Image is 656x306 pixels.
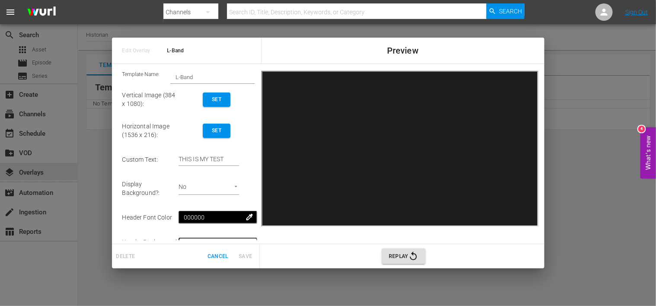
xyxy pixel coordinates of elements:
span: colorize [245,239,254,248]
div: 4 [638,126,645,133]
td: Header Background Color [122,231,179,262]
td: Display Background? : [122,173,179,204]
span: menu [5,7,16,17]
button: Set [203,124,230,138]
span: Set [210,126,224,135]
span: Search [499,3,522,19]
td: Vertical Image (384 x 1080) : [122,84,179,115]
button: Cancel [204,249,232,264]
span: Preview [387,46,419,56]
span: Set [210,95,224,104]
span: Cancel [208,252,228,261]
button: Set [203,92,230,107]
button: Replay [382,249,426,264]
span: Edit Overlay [122,46,154,56]
td: Horizontal Image (1536 x 216) : [122,115,179,146]
td: Custom Text : [122,146,179,173]
div: No [179,182,239,195]
span: Template Name: [122,71,160,84]
td: Header Font Color [122,204,179,231]
span: L-Band [167,46,263,56]
img: ans4CAIJ8jUAAAAAAAAAAAAAAAAAAAAAAAAgQb4GAAAAAAAAAAAAAAAAAAAAAAAAJMjXAAAAAAAAAAAAAAAAAAAAAAAAgAT5G... [21,2,62,22]
button: Open Feedback Widget [640,127,656,179]
span: colorize [245,213,254,221]
a: Sign Out [625,9,648,16]
span: Replay [389,251,419,261]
